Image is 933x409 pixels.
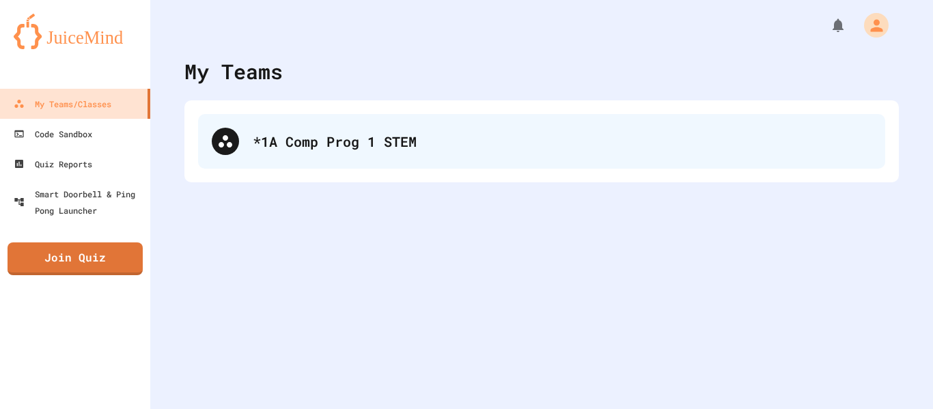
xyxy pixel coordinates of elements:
div: *1A Comp Prog 1 STEM [253,131,872,152]
div: My Teams [184,56,283,87]
div: Quiz Reports [14,156,92,172]
div: My Teams/Classes [14,96,111,112]
a: Join Quiz [8,242,143,275]
div: *1A Comp Prog 1 STEM [198,114,885,169]
img: logo-orange.svg [14,14,137,49]
div: My Notifications [805,14,850,37]
div: Smart Doorbell & Ping Pong Launcher [14,186,145,218]
div: My Account [850,10,892,41]
div: Code Sandbox [14,126,92,142]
